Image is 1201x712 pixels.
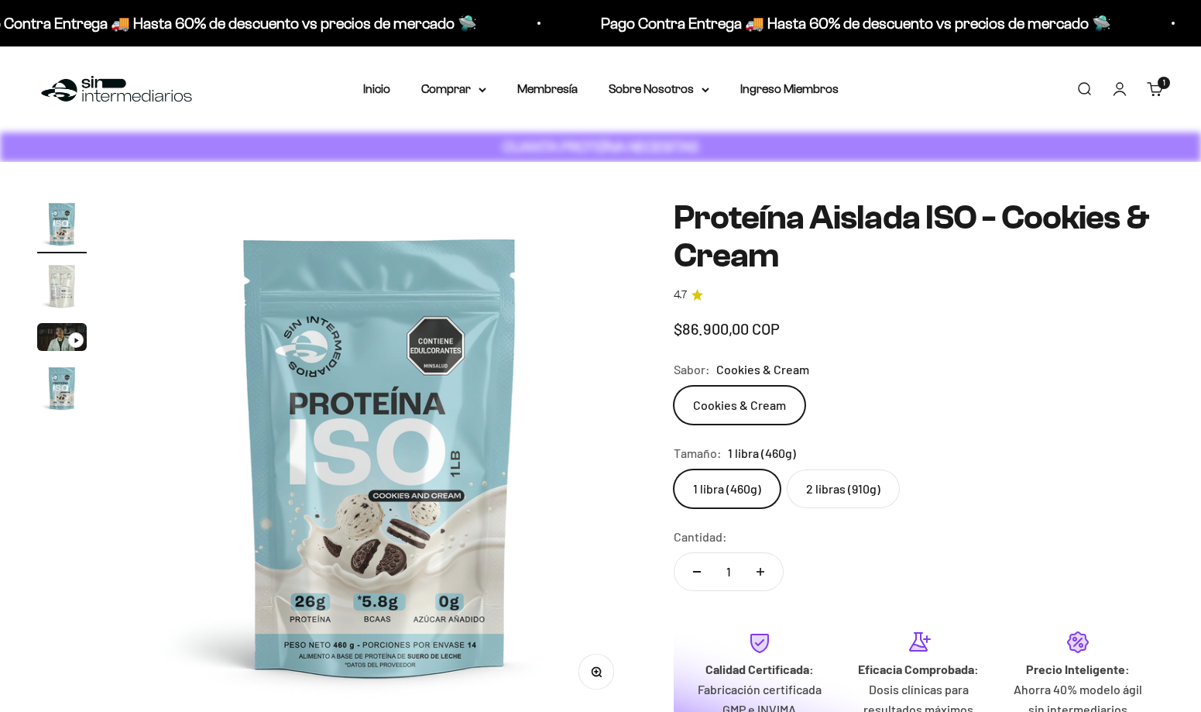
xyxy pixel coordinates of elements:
[124,199,637,712] img: Proteína Aislada ISO - Cookies & Cream
[674,443,722,463] legend: Tamaño:
[37,199,87,249] img: Proteína Aislada ISO - Cookies & Cream
[37,363,87,413] img: Proteína Aislada ISO - Cookies & Cream
[674,199,1164,274] h1: Proteína Aislada ISO - Cookies & Cream
[1026,662,1130,676] strong: Precio Inteligente:
[674,287,687,304] span: 4.7
[716,359,809,380] span: Cookies & Cream
[740,82,839,95] a: Ingreso Miembros
[674,553,719,590] button: Reducir cantidad
[37,363,87,418] button: Ir al artículo 4
[37,261,87,315] button: Ir al artículo 2
[1163,79,1165,87] span: 1
[37,323,87,356] button: Ir al artículo 3
[674,316,780,341] sale-price: $86.900,00 COP
[37,199,87,253] button: Ir al artículo 1
[858,662,979,676] strong: Eficacia Comprobada:
[593,11,1103,36] p: Pago Contra Entrega 🚚 Hasta 60% de descuento vs precios de mercado 🛸
[728,443,796,463] span: 1 libra (460g)
[674,359,710,380] legend: Sabor:
[609,79,709,99] summary: Sobre Nosotros
[37,261,87,311] img: Proteína Aislada ISO - Cookies & Cream
[503,139,698,155] strong: CUANTA PROTEÍNA NECESITAS
[674,527,727,547] label: Cantidad:
[363,82,390,95] a: Inicio
[705,662,814,676] strong: Calidad Certificada:
[738,553,783,590] button: Aumentar cantidad
[421,79,486,99] summary: Comprar
[674,287,1164,304] a: 4.74.7 de 5.0 estrellas
[517,82,578,95] a: Membresía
